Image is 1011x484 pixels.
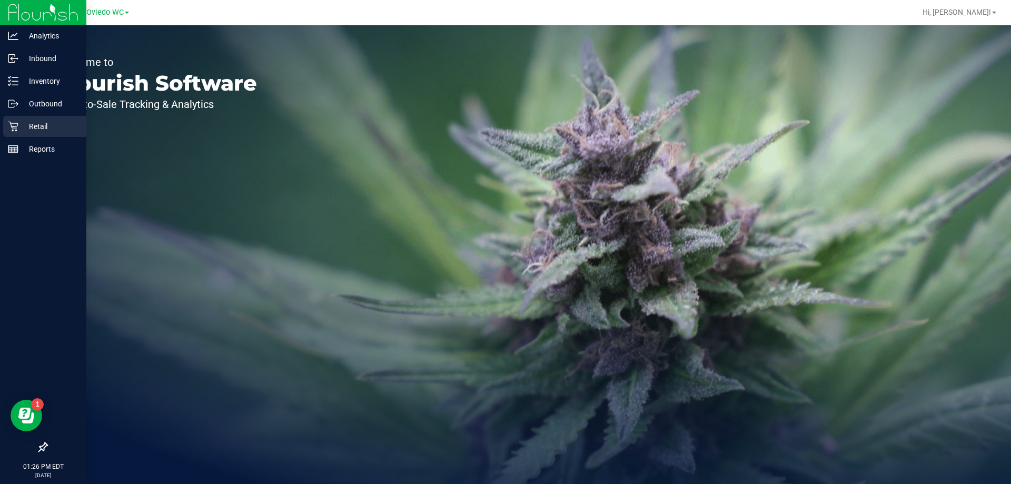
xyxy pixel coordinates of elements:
[31,398,44,411] iframe: Resource center unread badge
[57,57,257,67] p: Welcome to
[18,120,82,133] p: Retail
[57,99,257,110] p: Seed-to-Sale Tracking & Analytics
[18,97,82,110] p: Outbound
[8,121,18,132] inline-svg: Retail
[18,75,82,87] p: Inventory
[86,8,124,17] span: Oviedo WC
[18,52,82,65] p: Inbound
[8,76,18,86] inline-svg: Inventory
[11,400,42,431] iframe: Resource center
[57,73,257,94] p: Flourish Software
[8,53,18,64] inline-svg: Inbound
[5,471,82,479] p: [DATE]
[8,144,18,154] inline-svg: Reports
[5,462,82,471] p: 01:26 PM EDT
[18,143,82,155] p: Reports
[8,31,18,41] inline-svg: Analytics
[8,98,18,109] inline-svg: Outbound
[18,29,82,42] p: Analytics
[923,8,991,16] span: Hi, [PERSON_NAME]!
